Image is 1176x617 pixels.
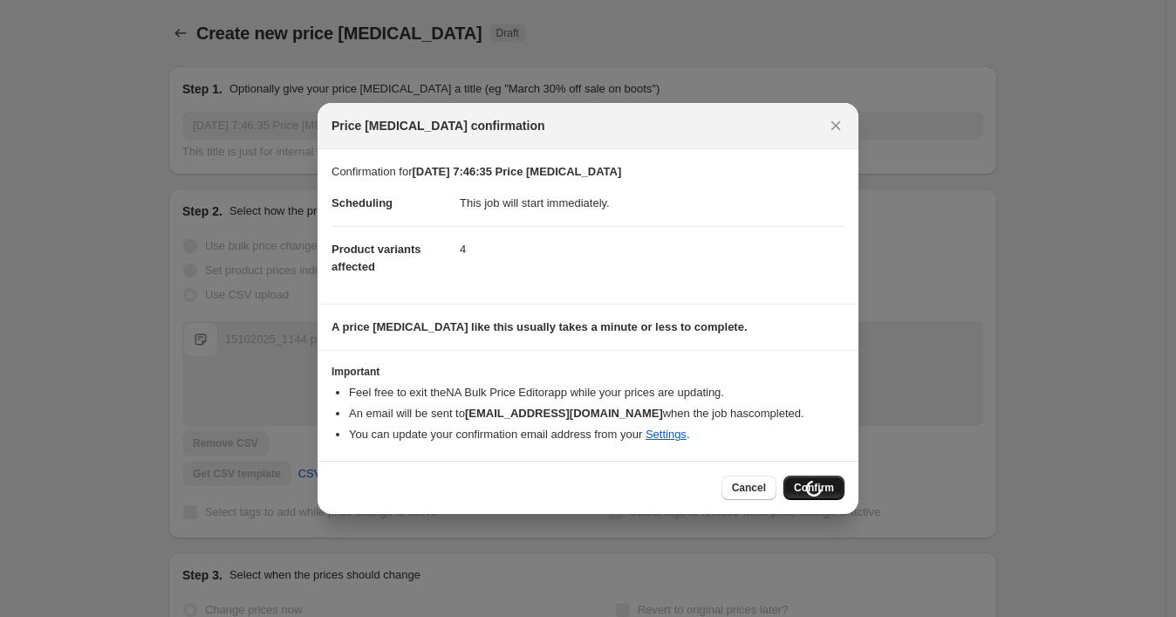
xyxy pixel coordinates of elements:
[732,481,766,495] span: Cancel
[460,226,844,272] dd: 4
[824,113,848,138] button: Close
[349,384,844,401] li: Feel free to exit the NA Bulk Price Editor app while your prices are updating.
[465,407,663,420] b: [EMAIL_ADDRESS][DOMAIN_NAME]
[721,476,776,500] button: Cancel
[646,428,687,441] a: Settings
[332,163,844,181] p: Confirmation for
[332,117,545,134] span: Price [MEDICAL_DATA] confirmation
[332,196,393,209] span: Scheduling
[349,405,844,422] li: An email will be sent to when the job has completed .
[332,365,844,379] h3: Important
[332,243,421,273] span: Product variants affected
[460,181,844,226] dd: This job will start immediately.
[332,320,748,333] b: A price [MEDICAL_DATA] like this usually takes a minute or less to complete.
[412,165,621,178] b: [DATE] 7:46:35 Price [MEDICAL_DATA]
[349,426,844,443] li: You can update your confirmation email address from your .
